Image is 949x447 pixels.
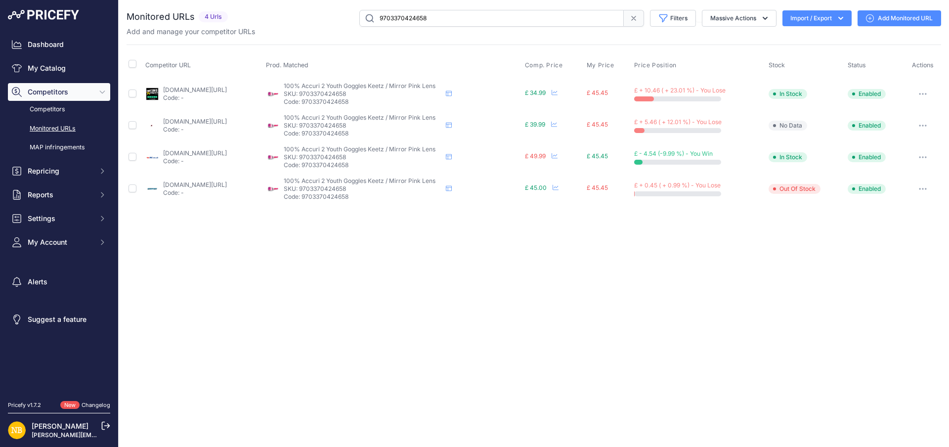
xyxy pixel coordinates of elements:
span: 100% Accuri 2 Youth Goggles Keetz / Mirror Pink Lens [284,114,435,121]
a: Add Monitored URL [858,10,941,26]
a: Changelog [82,402,110,408]
span: £ 45.45 [587,184,608,191]
button: Import / Export [782,10,852,26]
p: Code: 9703370424658 [284,130,442,137]
a: [PERSON_NAME][EMAIL_ADDRESS][DOMAIN_NAME] [32,431,184,439]
a: MAP infringements [8,139,110,156]
span: Out Of Stock [769,184,820,194]
span: Settings [28,214,92,223]
p: Code: - [163,126,227,134]
span: £ 45.45 [587,89,608,96]
p: Add and manage your competitor URLs [127,27,255,37]
p: Code: 9703370424658 [284,161,442,169]
input: Search [359,10,624,27]
span: Status [848,61,866,69]
button: Repricing [8,162,110,180]
a: Dashboard [8,36,110,53]
span: Actions [912,61,934,69]
span: Repricing [28,166,92,176]
p: Code: - [163,157,227,165]
span: 100% Accuri 2 Youth Goggles Keetz / Mirror Pink Lens [284,145,435,153]
span: My Account [28,237,92,247]
span: Competitor URL [145,61,191,69]
button: My Price [587,61,616,69]
button: Comp. Price [525,61,565,69]
span: Price Position [634,61,677,69]
span: £ 34.99 [525,89,546,96]
span: Comp. Price [525,61,563,69]
nav: Sidebar [8,36,110,389]
a: [DOMAIN_NAME][URL] [163,86,227,93]
a: Monitored URLs [8,120,110,137]
span: Enabled [848,152,886,162]
button: Filters [650,10,696,27]
button: Price Position [634,61,679,69]
span: Enabled [848,89,886,99]
span: New [60,401,80,409]
button: Massive Actions [702,10,776,27]
a: Alerts [8,273,110,291]
span: Reports [28,190,92,200]
div: Pricefy v1.7.2 [8,401,41,409]
span: My Price [587,61,614,69]
button: Competitors [8,83,110,101]
a: [DOMAIN_NAME][URL] [163,181,227,188]
p: SKU: 9703370424658 [284,153,442,161]
img: Pricefy Logo [8,10,79,20]
p: Code: - [163,94,227,102]
span: £ 39.99 [525,121,545,128]
span: 4 Urls [199,11,228,23]
a: [DOMAIN_NAME][URL] [163,149,227,157]
span: £ + 5.46 ( + 12.01 %) - You Lose [634,118,722,126]
span: £ 45.45 [587,152,608,160]
h2: Monitored URLs [127,10,195,24]
span: Enabled [848,121,886,131]
span: In Stock [769,152,807,162]
span: £ + 0.45 ( + 0.99 %) - You Lose [634,181,721,189]
span: In Stock [769,89,807,99]
span: £ 45.45 [587,121,608,128]
a: [DOMAIN_NAME][URL] [163,118,227,125]
p: Code: - [163,189,227,197]
p: Code: 9703370424658 [284,193,442,201]
p: SKU: 9703370424658 [284,185,442,193]
span: Enabled [848,184,886,194]
span: £ - 4.54 (-9.99 %) - You Win [634,150,713,157]
span: Prod. Matched [266,61,308,69]
a: Competitors [8,101,110,118]
span: £ + 10.46 ( + 23.01 %) - You Lose [634,87,726,94]
span: £ 49.99 [525,152,546,160]
span: Competitors [28,87,92,97]
a: Suggest a feature [8,311,110,328]
span: 100% Accuri 2 Youth Goggles Keetz / Mirror Pink Lens [284,177,435,184]
span: No Data [769,121,807,131]
span: £ 45.00 [525,184,547,191]
a: My Catalog [8,59,110,77]
a: [PERSON_NAME] [32,422,88,430]
p: SKU: 9703370424658 [284,90,442,98]
button: Reports [8,186,110,204]
p: SKU: 9703370424658 [284,122,442,130]
button: My Account [8,233,110,251]
p: Code: 9703370424658 [284,98,442,106]
button: Settings [8,210,110,227]
span: Stock [769,61,785,69]
span: 100% Accuri 2 Youth Goggles Keetz / Mirror Pink Lens [284,82,435,89]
